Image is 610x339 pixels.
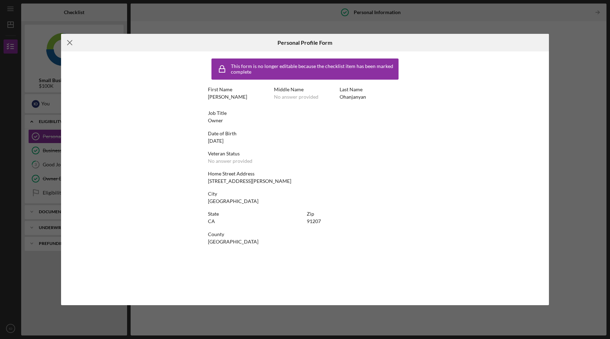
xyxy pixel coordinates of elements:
[340,87,402,92] div: Last Name
[208,94,247,100] div: [PERSON_NAME]
[277,39,332,46] h6: Personal Profile Form
[208,87,270,92] div: First Name
[208,151,402,156] div: Veteran Status
[208,232,402,237] div: County
[307,211,402,217] div: Zip
[208,211,303,217] div: State
[208,131,402,136] div: Date of Birth
[208,118,223,123] div: Owner
[231,63,397,75] div: This form is no longer editable because the checklist item has been marked complete
[208,110,402,116] div: Job Title
[208,138,223,144] div: [DATE]
[208,239,258,245] div: [GEOGRAPHIC_DATA]
[340,94,366,100] div: Ohanjanyan
[208,218,215,224] div: CA
[208,178,291,184] div: [STREET_ADDRESS][PERSON_NAME]
[208,171,402,177] div: Home Street Address
[208,198,258,204] div: [GEOGRAPHIC_DATA]
[307,218,321,224] div: 91207
[208,191,402,197] div: City
[208,158,252,164] div: No answer provided
[274,87,336,92] div: Middle Name
[274,94,318,100] div: No answer provided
